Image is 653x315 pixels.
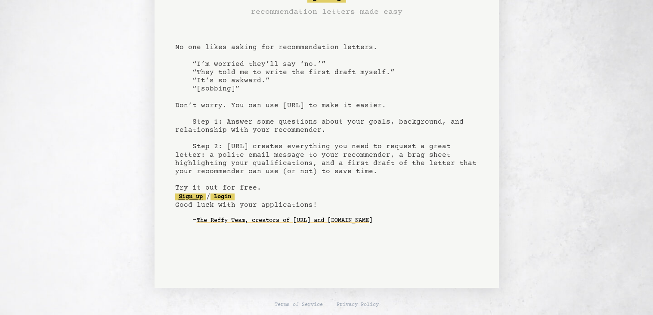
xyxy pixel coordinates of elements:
[175,193,206,200] a: Sign up
[192,216,478,225] div: -
[251,6,402,18] h3: recommendation letters made easy
[210,193,235,200] a: Login
[337,302,379,309] a: Privacy Policy
[275,302,323,309] a: Terms of Service
[197,214,372,228] a: The Reffy Team, creators of [URL] and [DOMAIN_NAME]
